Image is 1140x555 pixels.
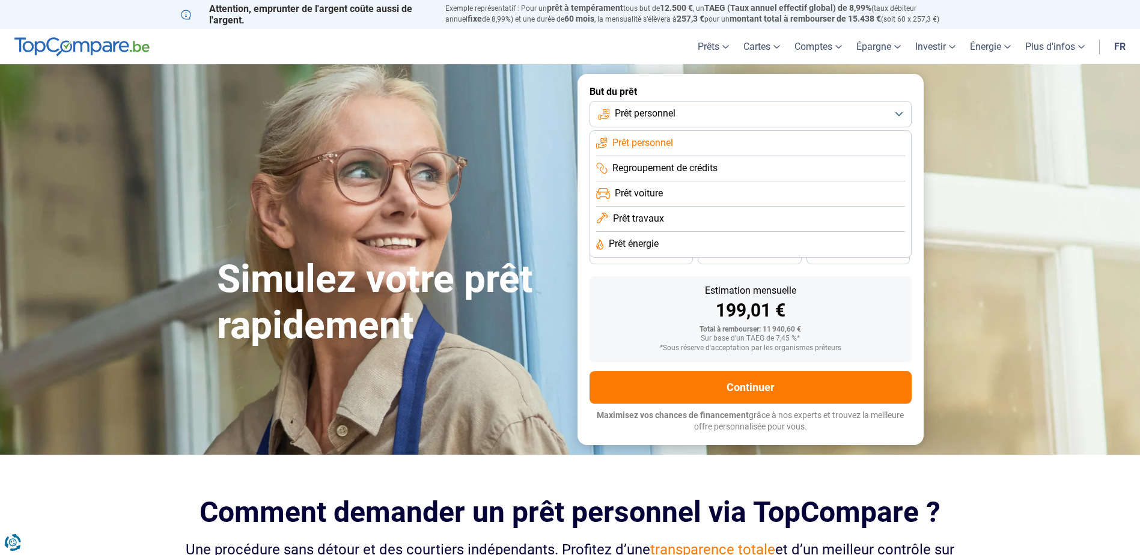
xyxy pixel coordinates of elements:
span: 30 mois [736,252,763,259]
span: Maximisez vos chances de financement [597,410,749,420]
h2: Comment demander un prêt personnel via TopCompare ? [181,496,960,529]
button: Continuer [590,371,912,404]
a: Comptes [787,29,849,64]
div: 199,01 € [599,302,902,320]
span: 257,3 € [677,14,704,23]
span: TAEG (Taux annuel effectif global) de 8,99% [704,3,871,13]
p: grâce à nos experts et trouvez la meilleure offre personnalisée pour vous. [590,410,912,433]
a: Prêts [690,29,736,64]
div: *Sous réserve d'acceptation par les organismes prêteurs [599,344,902,353]
p: Attention, emprunter de l'argent coûte aussi de l'argent. [181,3,431,26]
span: Prêt travaux [613,212,664,225]
div: Estimation mensuelle [599,286,902,296]
span: 24 mois [845,252,871,259]
div: Sur base d'un TAEG de 7,45 %* [599,335,902,343]
a: Cartes [736,29,787,64]
a: Investir [908,29,963,64]
a: Énergie [963,29,1018,64]
p: Exemple représentatif : Pour un tous but de , un (taux débiteur annuel de 8,99%) et une durée de ... [445,3,960,25]
h1: Simulez votre prêt rapidement [217,256,563,349]
span: 60 mois [564,14,594,23]
button: Prêt personnel [590,101,912,127]
span: Prêt voiture [615,187,663,200]
span: Prêt personnel [612,136,673,150]
span: fixe [468,14,482,23]
label: But du prêt [590,86,912,97]
span: 12.500 € [660,3,693,13]
a: Plus d'infos [1018,29,1092,64]
span: prêt à tempérament [547,3,623,13]
span: Prêt personnel [615,107,675,120]
span: 36 mois [628,252,654,259]
span: montant total à rembourser de 15.438 € [730,14,881,23]
div: Total à rembourser: 11 940,60 € [599,326,902,334]
img: TopCompare [14,37,150,56]
a: Épargne [849,29,908,64]
span: Prêt énergie [609,237,659,250]
span: Regroupement de crédits [612,162,718,175]
a: fr [1107,29,1133,64]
